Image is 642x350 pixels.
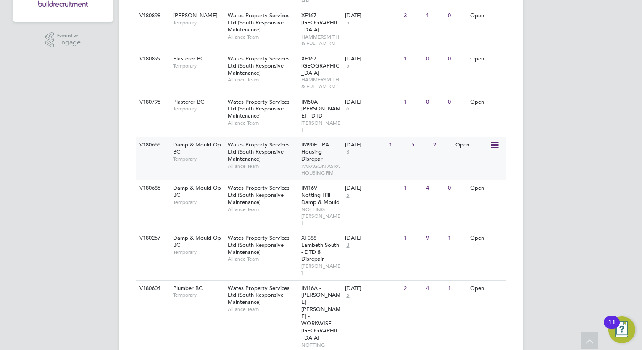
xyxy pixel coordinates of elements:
[301,12,339,33] span: XF167 - [GEOGRAPHIC_DATA]
[137,51,167,67] div: V180899
[608,316,635,343] button: Open Resource Center, 11 new notifications
[301,141,329,162] span: IM90F - PA Housing Disrepar
[446,180,468,196] div: 0
[345,292,350,299] span: 5
[424,94,446,110] div: 0
[345,185,400,192] div: [DATE]
[446,8,468,24] div: 0
[468,51,505,67] div: Open
[409,137,431,153] div: 5
[301,263,341,276] span: [PERSON_NAME]
[301,55,339,76] span: XF167 - [GEOGRAPHIC_DATA]
[345,141,385,149] div: [DATE]
[228,34,297,40] span: Alliance Team
[345,55,400,63] div: [DATE]
[345,242,350,249] span: 3
[228,120,297,126] span: Alliance Team
[446,51,468,67] div: 0
[228,141,289,162] span: Wates Property Services Ltd (South Responsive Maintenance)
[137,180,167,196] div: V180686
[173,199,224,206] span: Temporary
[45,32,81,48] a: Powered byEngage
[402,281,424,296] div: 2
[173,249,224,256] span: Temporary
[173,105,224,112] span: Temporary
[137,137,167,153] div: V180666
[173,141,221,155] span: Damp & Mould Op BC
[608,322,616,333] div: 11
[402,94,424,110] div: 1
[228,55,289,76] span: Wates Property Services Ltd (South Responsive Maintenance)
[301,285,341,341] span: IM16A - [PERSON_NAME] [PERSON_NAME] - WORKWISE- [GEOGRAPHIC_DATA]
[301,76,341,89] span: HAMMERSMITH & FULHAM RM
[173,19,224,26] span: Temporary
[228,206,297,213] span: Alliance Team
[468,8,505,24] div: Open
[453,137,490,153] div: Open
[345,105,350,112] span: 6
[173,184,221,199] span: Damp & Mould Op BC
[228,98,289,120] span: Wates Property Services Ltd (South Responsive Maintenance)
[431,137,453,153] div: 2
[446,281,468,296] div: 1
[446,230,468,246] div: 1
[345,63,350,70] span: 5
[424,8,446,24] div: 1
[228,285,289,306] span: Wates Property Services Ltd (South Responsive Maintenance)
[228,184,289,206] span: Wates Property Services Ltd (South Responsive Maintenance)
[228,256,297,262] span: Alliance Team
[345,19,350,26] span: 5
[468,230,505,246] div: Open
[402,180,424,196] div: 1
[137,94,167,110] div: V180796
[301,163,341,176] span: PARAGON ASRA HOUSING RM
[173,55,204,62] span: Plasterer BC
[228,234,289,256] span: Wates Property Services Ltd (South Responsive Maintenance)
[301,206,341,226] span: NOTTING [PERSON_NAME]
[301,120,341,133] span: [PERSON_NAME]
[301,98,341,120] span: IM50A - [PERSON_NAME] - DTD
[173,292,224,298] span: Temporary
[301,184,339,206] span: IM16V - Notting Hill Damp & Mould
[468,281,505,296] div: Open
[345,99,400,106] div: [DATE]
[345,235,400,242] div: [DATE]
[173,12,218,19] span: [PERSON_NAME]
[137,230,167,246] div: V180257
[57,39,81,46] span: Engage
[173,156,224,162] span: Temporary
[387,137,409,153] div: 1
[345,12,400,19] div: [DATE]
[424,281,446,296] div: 4
[173,285,203,292] span: Plumber BC
[402,8,424,24] div: 3
[468,94,505,110] div: Open
[137,8,167,24] div: V180898
[301,234,339,263] span: XF088 - Lambeth South - DTD & Disrepair
[57,32,81,39] span: Powered by
[301,34,341,47] span: HAMMERSMITH & FULHAM RM
[402,230,424,246] div: 1
[468,180,505,196] div: Open
[446,94,468,110] div: 0
[173,98,204,105] span: Plasterer BC
[173,63,224,69] span: Temporary
[137,281,167,296] div: V180604
[345,192,350,199] span: 5
[228,12,289,33] span: Wates Property Services Ltd (South Responsive Maintenance)
[228,306,297,313] span: Alliance Team
[424,230,446,246] div: 9
[424,180,446,196] div: 4
[173,234,221,248] span: Damp & Mould Op BC
[228,76,297,83] span: Alliance Team
[402,51,424,67] div: 1
[228,163,297,170] span: Alliance Team
[424,51,446,67] div: 0
[345,285,400,292] div: [DATE]
[345,149,350,156] span: 3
